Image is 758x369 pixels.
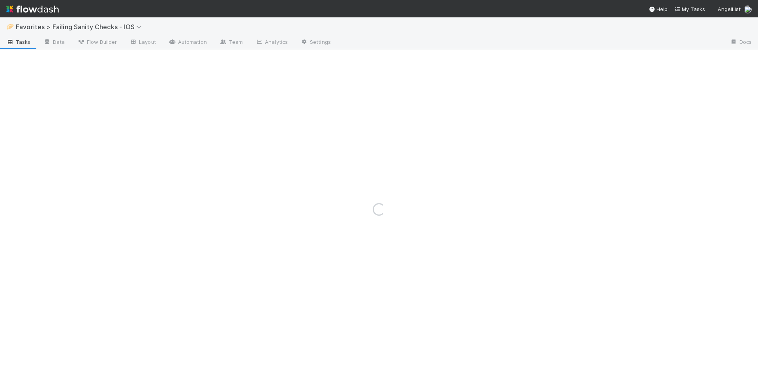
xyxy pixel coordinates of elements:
[6,2,59,16] img: logo-inverted-e16ddd16eac7371096b0.svg
[249,36,294,49] a: Analytics
[37,36,71,49] a: Data
[674,6,705,12] span: My Tasks
[213,36,249,49] a: Team
[77,38,117,46] span: Flow Builder
[674,5,705,13] a: My Tasks
[16,23,146,31] span: Favorites > Failing Sanity Checks - IOS
[649,5,668,13] div: Help
[6,38,31,46] span: Tasks
[71,36,123,49] a: Flow Builder
[123,36,162,49] a: Layout
[6,23,14,30] span: 🥟
[294,36,337,49] a: Settings
[744,6,752,13] img: avatar_ddac2f35-6c49-494a-9355-db49d32eca49.png
[162,36,213,49] a: Automation
[718,6,741,12] span: AngelList
[724,36,758,49] a: Docs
